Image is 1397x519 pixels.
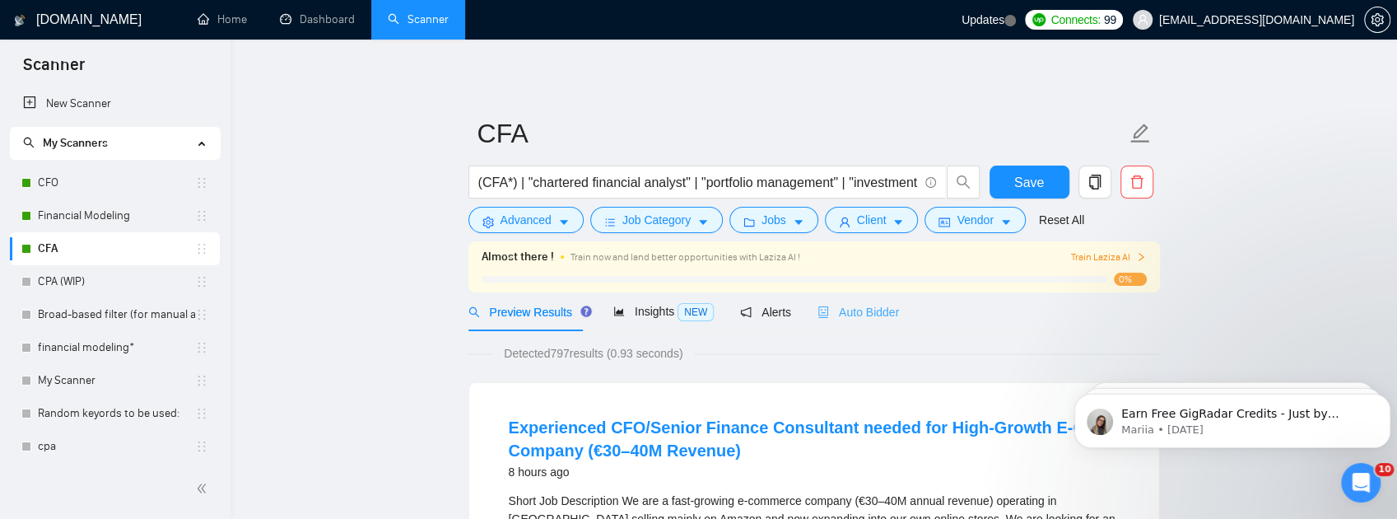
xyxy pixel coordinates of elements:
span: area-chart [613,306,625,317]
a: Broad-based filter (for manual applications) [38,298,195,331]
a: CFO [38,166,195,199]
div: Tooltip anchor [579,304,594,319]
span: Job Category [622,211,691,229]
input: Scanner name... [477,113,1126,154]
span: copy [1079,175,1111,189]
button: barsJob Categorycaret-down [590,207,723,233]
a: financial modeling* [38,331,195,364]
button: delete [1120,166,1153,199]
a: dashboardDashboard [280,12,355,26]
span: notification [740,306,752,318]
span: Scanner [10,53,98,87]
span: search [468,306,480,318]
button: setting [1364,7,1390,33]
button: search [947,166,980,199]
span: info-circle [925,177,936,188]
li: Broad-based filter (for manual applications) [10,298,220,331]
span: caret-down [793,216,804,228]
span: My Scanners [23,136,108,150]
span: holder [195,440,208,453]
span: Jobs [761,211,786,229]
span: setting [482,216,494,228]
a: setting [1364,13,1390,26]
span: caret-down [1000,216,1012,228]
span: holder [195,341,208,354]
span: double-left [196,480,212,497]
span: caret-down [892,216,904,228]
span: edit [1129,123,1151,144]
span: Client [857,211,887,229]
span: idcard [938,216,950,228]
span: caret-down [697,216,709,228]
span: holder [195,275,208,288]
li: Random keyords to be used: [10,397,220,430]
button: Save [990,166,1069,199]
div: 8 hours ago [509,462,1120,482]
span: setting [1365,13,1390,26]
a: CFA [38,232,195,265]
iframe: Intercom live chat [1341,463,1381,503]
a: My Scanner [38,364,195,397]
span: 0% [1114,273,1147,286]
span: robot [817,306,829,318]
iframe: Intercom notifications message [1068,359,1397,475]
span: holder [195,242,208,255]
a: cpa [38,430,195,463]
span: 10 [1375,463,1394,476]
button: userClientcaret-down [825,207,919,233]
a: Financial Modeling [38,199,195,232]
button: idcardVendorcaret-down [924,207,1025,233]
span: Auto Bidder [817,306,899,319]
span: Vendor [957,211,993,229]
a: CPA (WIP) [38,265,195,298]
span: holder [195,407,208,420]
li: cpa [10,430,220,463]
a: searchScanner [388,12,449,26]
span: folder [743,216,755,228]
span: search [23,137,35,148]
span: Train now and land better opportunities with Laziza AI ! [570,251,800,263]
a: Reset All [1039,211,1084,229]
span: holder [195,209,208,222]
span: Preview Results [468,306,587,319]
img: upwork-logo.png [1032,13,1045,26]
button: settingAdvancedcaret-down [468,207,584,233]
span: Connects: [1050,11,1100,29]
span: Alerts [740,306,791,319]
span: Advanced [501,211,552,229]
button: copy [1078,166,1111,199]
a: New Scanner [23,87,207,120]
span: search [948,175,979,189]
li: CFO [10,166,220,199]
span: Almost there ! [482,248,554,266]
a: Experienced CFO/Senior Finance Consultant needed for High-Growth E-Com Company (€30–40M Revenue) [509,418,1110,460]
li: CPA (WIP) [10,265,220,298]
span: Save [1014,172,1044,193]
span: Insights [613,305,714,318]
li: Financial Modeling [10,199,220,232]
span: holder [195,308,208,321]
span: Updates [962,13,1004,26]
a: Random keyords to be used: [38,397,195,430]
span: right [1136,252,1146,262]
li: New Scanner [10,87,220,120]
input: Search Freelance Jobs... [478,172,918,193]
span: user [1137,14,1148,26]
button: Train Laziza AI [1070,250,1146,265]
span: caret-down [558,216,570,228]
span: NEW [678,303,714,321]
li: CFA [10,232,220,265]
li: financial modeling* [10,331,220,364]
img: logo [14,7,26,34]
span: holder [195,374,208,387]
span: 99 [1104,11,1116,29]
a: homeHome [198,12,247,26]
span: bars [604,216,616,228]
li: My Scanner [10,364,220,397]
span: delete [1121,175,1153,189]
